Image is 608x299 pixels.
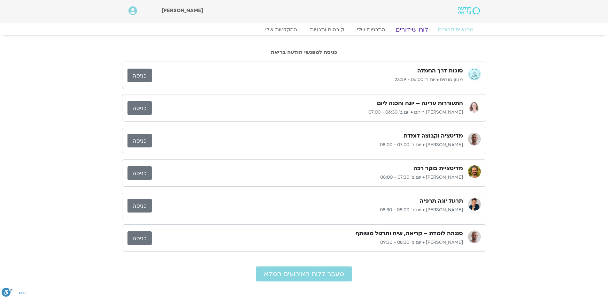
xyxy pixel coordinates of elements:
img: אורנה סמלסון רוחם [468,100,481,113]
img: שגב הורוביץ [468,165,481,178]
p: [PERSON_NAME] • יום ב׳ 08:30 - 09:30 [152,239,463,246]
a: כניסה [127,166,152,180]
h3: סנגהה לומדת – קריאה, שיח ותרגול משותף [356,230,463,237]
span: [PERSON_NAME] [162,7,203,14]
img: מגוון מנחים [468,68,481,80]
a: מעבר ללוח האירועים המלא [256,266,352,281]
a: כניסה [127,101,152,115]
h3: מדיטציה וקבוצה לומדת [404,132,463,140]
nav: Menu [128,26,480,33]
h3: סוכות דרך החמלה [417,67,463,75]
span: מעבר ללוח האירועים המלא [264,270,344,278]
a: כניסה [127,69,152,82]
h3: מדיטציית בוקר רכה [413,165,463,172]
a: מפגשים קרובים [432,26,480,33]
a: כניסה [127,231,152,245]
p: מגוון מנחים • יום ב׳ 06:00 - 23:59 [152,76,463,84]
img: יעל אלנברג [468,198,481,211]
p: [PERSON_NAME] • יום ב׳ 07:00 - 08:00 [152,141,463,149]
a: לוח שידורים [388,26,435,34]
p: [PERSON_NAME] • יום ב׳ 08:00 - 08:30 [152,206,463,214]
a: קורסים ותכניות [304,26,350,33]
h2: כניסה למפגשי תודעה בריאה [122,49,486,55]
h3: התעוררות עדינה – יוגה והכנה ליום [377,100,463,107]
img: דקל קנטי [468,230,481,243]
p: [PERSON_NAME] • יום ב׳ 07:30 - 08:00 [152,174,463,181]
a: כניסה [127,199,152,213]
h3: תרגול יוגה תרפיה [420,197,463,205]
p: [PERSON_NAME] רוחם • יום ב׳ 06:30 - 07:00 [152,108,463,116]
a: כניסה [127,134,152,147]
a: התכניות שלי [350,26,392,33]
img: דקל קנטי [468,133,481,146]
a: ההקלטות שלי [259,26,304,33]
